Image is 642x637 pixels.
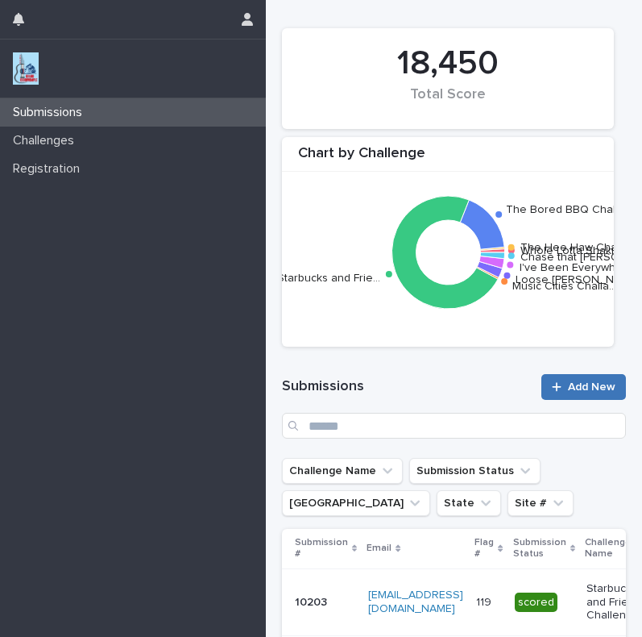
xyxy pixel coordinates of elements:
[476,593,495,610] p: 119
[437,490,501,516] button: State
[309,86,586,120] div: Total Score
[512,281,616,292] text: Music Cities Challa…
[513,534,566,564] p: Submission Status
[520,241,624,252] text: The Hee Haw Cha…
[276,272,379,283] text: Starbucks and Frie…
[409,458,541,484] button: Submission Status
[519,261,622,273] text: I've Been Everywh…
[282,145,614,172] div: Chart by Challenge
[6,133,87,148] p: Challenges
[282,458,403,484] button: Challenge Name
[568,381,615,393] span: Add New
[6,105,95,120] p: Submissions
[309,44,586,84] div: 18,450
[506,204,623,215] text: The Bored BBQ Chal…
[515,593,557,613] div: scored
[541,374,626,400] a: Add New
[282,490,430,516] button: Closest City
[507,490,574,516] button: Site #
[474,534,494,564] p: Flag #
[282,413,626,439] input: Search
[13,52,39,85] img: jxsLJbdS1eYBI7rVAS4p
[295,593,330,610] p: 10203
[282,377,532,397] h1: Submissions
[368,589,463,614] a: [EMAIL_ADDRESS][DOMAIN_NAME]
[367,539,391,557] p: Email
[6,161,93,177] p: Registration
[295,534,348,564] p: Submission #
